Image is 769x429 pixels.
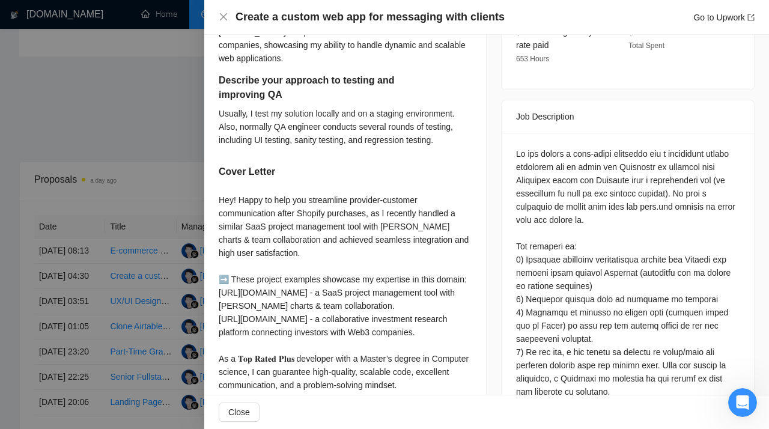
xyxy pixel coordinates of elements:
[50,202,121,214] div: [DOMAIN_NAME]
[207,19,228,41] div: Закрыть
[24,22,43,41] img: logo
[182,348,218,357] span: Помощь
[25,254,201,266] div: Мы будем снова на связи завтра
[112,348,128,357] span: Чат
[219,165,275,179] h5: Cover Letter
[23,201,37,215] img: Oleksandr avatar
[174,19,198,43] img: Profile image for Nazar
[219,107,472,147] div: Usually, I test my solution locally and on a staging environment. Also, normally QA engineer cond...
[12,231,228,276] div: Отправить сообщениеМы будем снова на связи завтра
[219,12,228,22] button: Close
[17,288,223,312] button: Поиск по статьям
[12,162,228,225] div: Недавние сообщенияNazar avatarOleksandr avatarIryna avatarОцініть бесіду[DOMAIN_NAME]•21 ч назад
[80,318,160,367] button: Чат
[25,294,109,306] span: Поиск по статьям
[747,14,755,21] span: export
[219,12,228,22] span: close
[219,73,434,102] h5: Describe your approach to testing and improving QA
[219,403,260,422] button: Close
[516,55,549,63] span: 653 Hours
[123,202,175,214] div: • 21 ч назад
[628,41,664,50] span: Total Spent
[25,241,201,254] div: Отправить сообщение
[236,10,505,25] h4: Create a custom web app for messaging with clients
[25,172,216,184] div: Недавние сообщения
[20,348,60,357] span: Главная
[50,190,114,200] span: Оцініть бесіду
[151,19,175,43] img: Profile image for Oleksandr
[160,318,240,367] button: Помощь
[24,106,216,147] p: Чем мы можем помочь?
[228,406,250,419] span: Close
[129,19,153,43] img: Profile image for Iryna
[33,201,47,215] img: Iryna avatar
[693,13,755,22] a: Go to Upworkexport
[516,100,740,133] div: Job Description
[13,180,228,224] div: Nazar avatarOleksandr avatarIryna avatarОцініть бесіду[DOMAIN_NAME]•21 ч назад
[28,191,43,205] img: Nazar avatar
[728,388,757,417] iframe: Intercom live chat
[24,85,216,106] p: Здравствуйте! 👋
